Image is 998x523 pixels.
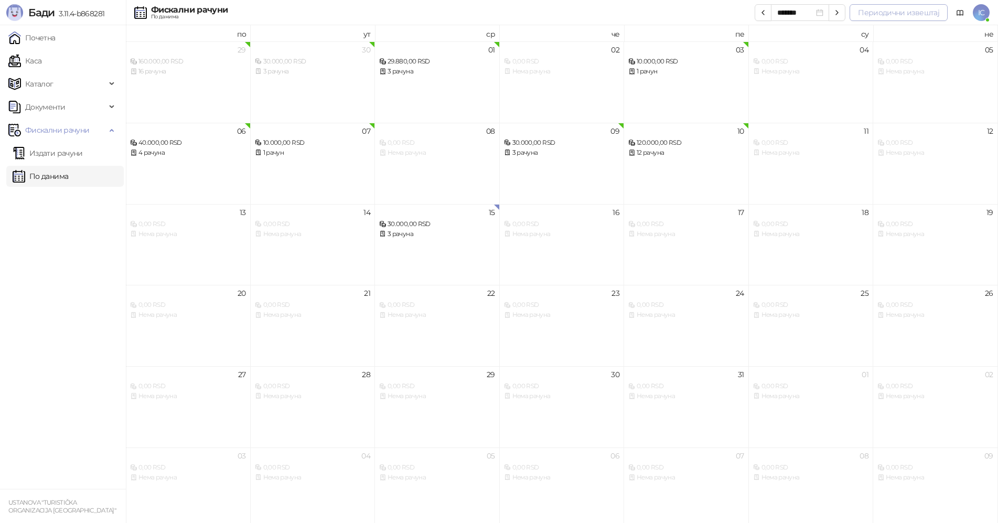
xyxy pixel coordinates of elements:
div: 29 [487,371,495,378]
div: Нема рачуна [130,310,246,320]
div: 0,00 RSD [379,381,495,391]
div: 20 [238,290,246,297]
div: Нема рачуна [877,67,993,77]
div: Нема рачуна [379,391,495,401]
div: 1 рачун [255,148,371,158]
div: 0,00 RSD [504,463,620,473]
span: Фискални рачуни [25,120,89,141]
td: 2025-10-28 [251,366,375,447]
div: 0,00 RSD [753,463,869,473]
div: 17 [738,209,744,216]
td: 2025-10-16 [500,204,625,285]
div: 4 рачуна [130,148,246,158]
div: 03 [736,46,744,54]
td: 2025-10-23 [500,285,625,366]
td: 2025-10-29 [375,366,500,447]
div: 06 [237,127,246,135]
div: 07 [362,127,370,135]
th: ут [251,25,375,41]
div: 0,00 RSD [255,381,371,391]
div: Нема рачуна [877,229,993,239]
div: 0,00 RSD [504,381,620,391]
div: Нема рачуна [628,473,744,483]
div: 06 [610,452,619,460]
th: пе [624,25,749,41]
span: IC [973,4,990,21]
div: Нема рачуна [379,473,495,483]
td: 2025-10-25 [749,285,874,366]
div: 0,00 RSD [877,300,993,310]
div: 28 [362,371,370,378]
div: 22 [487,290,495,297]
td: 2025-10-05 [873,41,998,123]
div: Нема рачуна [753,391,869,401]
div: 31 [738,371,744,378]
small: USTANOVA "TURISTIČKA ORGANIZACIJA [GEOGRAPHIC_DATA]" [8,499,116,514]
div: 05 [487,452,495,460]
div: Нема рачуна [504,67,620,77]
div: Нема рачуна [255,473,371,483]
div: 02 [611,46,619,54]
td: 2025-10-12 [873,123,998,204]
td: 2025-10-03 [624,41,749,123]
div: 12 [987,127,993,135]
div: 0,00 RSD [628,463,744,473]
td: 2025-10-21 [251,285,375,366]
div: 04 [860,46,868,54]
div: 01 [488,46,495,54]
div: 0,00 RSD [753,300,869,310]
span: 3.11.4-b868281 [55,9,104,18]
td: 2025-11-02 [873,366,998,447]
td: 2025-10-08 [375,123,500,204]
div: Нема рачуна [255,310,371,320]
td: 2025-09-30 [251,41,375,123]
div: 10.000,00 RSD [628,57,744,67]
div: 29 [238,46,246,54]
div: 0,00 RSD [130,463,246,473]
div: 30.000,00 RSD [504,138,620,148]
div: 0,00 RSD [628,381,744,391]
th: че [500,25,625,41]
div: 0,00 RSD [379,138,495,148]
div: Нема рачуна [130,391,246,401]
div: 30 [611,371,619,378]
div: 40.000,00 RSD [130,138,246,148]
div: 0,00 RSD [130,381,246,391]
th: не [873,25,998,41]
div: Нема рачуна [504,473,620,483]
div: Нема рачуна [255,391,371,401]
div: 19 [986,209,993,216]
td: 2025-10-04 [749,41,874,123]
div: 18 [862,209,868,216]
div: 3 рачуна [504,148,620,158]
div: Нема рачуна [379,310,495,320]
div: 30.000,00 RSD [379,219,495,229]
div: Фискални рачуни [151,6,228,14]
div: 13 [240,209,246,216]
div: Нема рачуна [130,473,246,483]
div: 0,00 RSD [628,300,744,310]
td: 2025-10-20 [126,285,251,366]
div: 0,00 RSD [130,300,246,310]
div: Нема рачуна [877,310,993,320]
td: 2025-10-18 [749,204,874,285]
div: 09 [610,127,619,135]
div: 120.000,00 RSD [628,138,744,148]
div: 0,00 RSD [753,381,869,391]
div: 0,00 RSD [877,57,993,67]
div: 1 рачун [628,67,744,77]
td: 2025-10-19 [873,204,998,285]
div: 30 [362,46,370,54]
div: 27 [238,371,246,378]
td: 2025-10-30 [500,366,625,447]
div: Нема рачуна [753,310,869,320]
td: 2025-10-07 [251,123,375,204]
div: 0,00 RSD [504,57,620,67]
div: Нема рачуна [753,229,869,239]
div: 3 рачуна [255,67,371,77]
th: ср [375,25,500,41]
td: 2025-10-31 [624,366,749,447]
div: 0,00 RSD [877,138,993,148]
div: 10.000,00 RSD [255,138,371,148]
th: по [126,25,251,41]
